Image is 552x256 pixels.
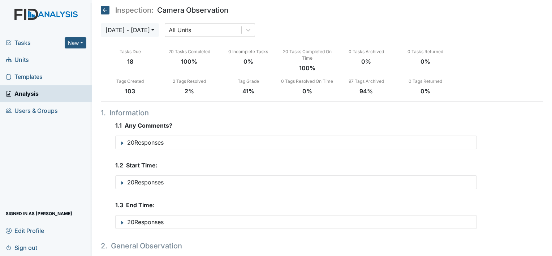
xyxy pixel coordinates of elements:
[160,87,219,95] div: 2%
[6,54,29,65] span: Units
[160,78,219,85] div: 2 Tags Resolved
[6,71,43,82] span: Templates
[126,201,155,209] span: End Time:
[116,216,477,229] button: 20Responses
[219,48,277,55] div: 0 Incomplete Tasks
[65,37,86,48] button: New
[396,87,455,95] div: 0%
[396,78,455,85] div: 0 Tags Returned
[160,57,219,66] div: 100%
[219,78,277,85] div: Tag Grade
[101,87,160,95] div: 103
[101,242,107,250] span: 2 .
[116,136,477,149] button: 20Responses
[6,105,58,116] span: Users & Groups
[6,242,37,253] span: Sign out
[278,87,337,95] div: 0%
[160,48,219,55] div: 20 Tasks Completed
[101,107,477,118] h4: Information
[278,78,337,85] div: 0 Tags Resolved On Time
[278,64,337,72] div: 100%
[115,162,123,169] span: 1 . 2
[6,225,44,236] span: Edit Profile
[6,38,65,47] a: Tasks
[101,240,477,251] h4: General Observation
[337,87,396,95] div: 94%
[337,48,396,55] div: 0 Tasks Archived
[101,23,159,37] button: [DATE] - [DATE]
[126,162,158,169] span: Start Time:
[101,6,228,14] h5: Camera Observation
[219,87,277,95] div: 41%
[278,48,337,61] div: 20 Tasks Completed On Time
[101,108,106,117] span: 1 .
[115,122,122,129] span: 1 . 1
[337,78,396,85] div: 97 Tags Archived
[116,176,477,189] button: 20Responses
[6,88,39,99] span: Analysis
[101,78,160,85] div: Tags Created
[396,57,455,66] div: 0%
[115,201,123,209] span: 1 . 3
[115,7,154,14] span: Inspection:
[101,57,160,66] div: 18
[337,57,396,66] div: 0%
[219,57,277,66] div: 0%
[101,48,160,55] div: Tasks Due
[396,48,455,55] div: 0 Tasks Returned
[125,122,172,129] span: Any Comments?
[169,26,191,34] div: All Units
[6,208,72,219] span: Signed in as [PERSON_NAME]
